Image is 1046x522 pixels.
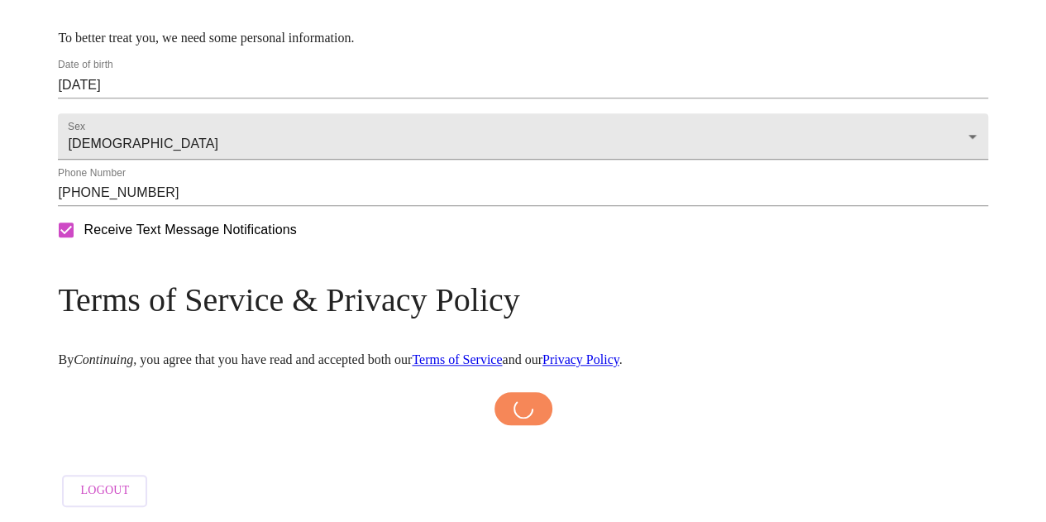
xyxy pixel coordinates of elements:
span: Logout [80,481,129,501]
label: Date of birth [58,60,113,70]
p: To better treat you, we need some personal information. [58,31,987,45]
button: Logout [62,475,147,507]
p: By , you agree that you have read and accepted both our and our . [58,352,987,367]
a: Privacy Policy [542,352,619,366]
div: [DEMOGRAPHIC_DATA] [58,113,987,160]
span: Receive Text Message Notifications [84,220,296,240]
em: Continuing [74,352,133,366]
h3: Terms of Service & Privacy Policy [58,280,987,319]
a: Terms of Service [412,352,502,366]
label: Phone Number [58,168,126,178]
